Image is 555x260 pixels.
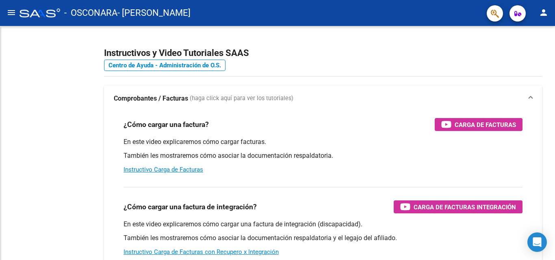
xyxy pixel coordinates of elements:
span: (haga click aquí para ver los tutoriales) [190,94,293,103]
p: También les mostraremos cómo asociar la documentación respaldatoria y el legajo del afiliado. [124,234,522,243]
mat-expansion-panel-header: Comprobantes / Facturas (haga click aquí para ver los tutoriales) [104,86,542,112]
h2: Instructivos y Video Tutoriales SAAS [104,45,542,61]
strong: Comprobantes / Facturas [114,94,188,103]
button: Carga de Facturas [435,118,522,131]
p: También les mostraremos cómo asociar la documentación respaldatoria. [124,151,522,160]
h3: ¿Cómo cargar una factura de integración? [124,201,257,213]
span: - OSCONARA [64,4,117,22]
h3: ¿Cómo cargar una factura? [124,119,209,130]
p: En este video explicaremos cómo cargar facturas. [124,138,522,146]
span: Carga de Facturas Integración [414,202,516,212]
span: Carga de Facturas [455,120,516,130]
span: - [PERSON_NAME] [117,4,191,22]
a: Centro de Ayuda - Administración de O.S. [104,60,225,71]
a: Instructivo Carga de Facturas [124,166,203,173]
div: Open Intercom Messenger [527,232,547,252]
mat-icon: menu [7,8,16,17]
button: Carga de Facturas Integración [394,200,522,213]
a: Instructivo Carga de Facturas con Recupero x Integración [124,248,279,256]
mat-icon: person [539,8,548,17]
p: En este video explicaremos cómo cargar una factura de integración (discapacidad). [124,220,522,229]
